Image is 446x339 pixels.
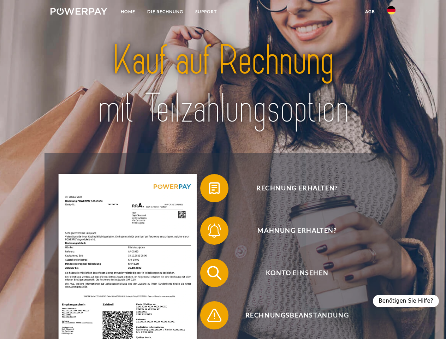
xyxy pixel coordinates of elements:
span: Rechnungsbeanstandung [210,301,383,329]
img: de [387,6,396,14]
span: Rechnung erhalten? [210,174,383,202]
img: qb_bill.svg [206,179,223,197]
a: Home [115,5,141,18]
iframe: Messaging-Fenster [306,61,440,308]
button: Mahnung erhalten? [200,216,384,245]
img: qb_bell.svg [206,222,223,239]
button: Rechnung erhalten? [200,174,384,202]
a: agb [359,5,381,18]
span: Konto einsehen [210,259,383,287]
span: Mahnung erhalten? [210,216,383,245]
iframe: Schaltfläche zum Öffnen des Messaging-Fensters [418,311,440,333]
img: logo-powerpay-white.svg [50,8,107,15]
a: SUPPORT [189,5,223,18]
a: DIE RECHNUNG [141,5,189,18]
button: Konto einsehen [200,259,384,287]
img: qb_search.svg [206,264,223,282]
img: qb_warning.svg [206,307,223,324]
img: title-powerpay_de.svg [67,34,379,135]
button: Rechnungsbeanstandung [200,301,384,329]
